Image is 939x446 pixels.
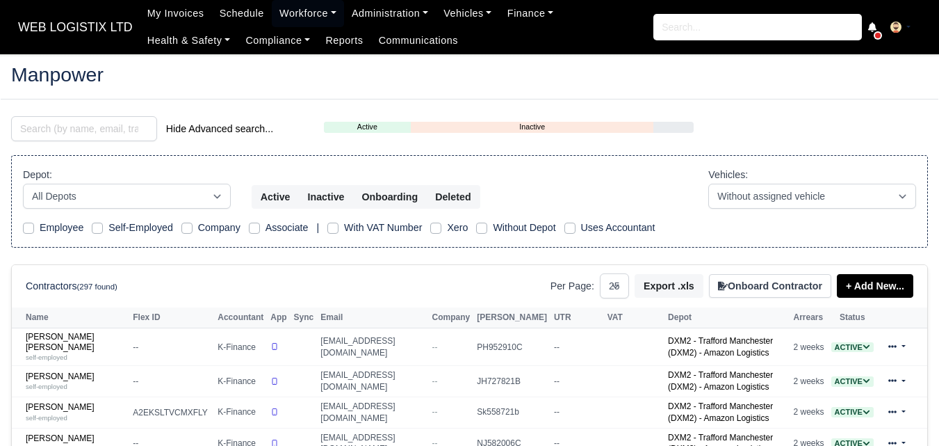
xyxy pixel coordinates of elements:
[371,27,466,54] a: Communications
[581,220,655,236] label: Uses Accountant
[238,27,318,54] a: Compliance
[653,14,862,40] input: Search...
[344,220,422,236] label: With VAT Number
[40,220,83,236] label: Employee
[77,282,117,291] small: (297 found)
[11,116,157,141] input: Search (by name, email, transporter id) ...
[432,407,438,417] span: --
[709,274,831,298] button: Onboard Contractor
[473,308,550,328] th: [PERSON_NAME]
[26,383,67,390] small: self-employed
[837,274,913,298] a: + Add New...
[317,328,428,366] td: [EMAIL_ADDRESS][DOMAIN_NAME]
[432,376,438,386] span: --
[828,308,877,328] th: Status
[26,414,67,422] small: self-employed
[252,185,300,209] button: Active
[668,370,773,392] a: DXM2 - Trafford Manchester (DXM2) - Amazon Logistics
[108,220,173,236] label: Self-Employed
[198,220,240,236] label: Company
[11,14,140,41] a: WEB LOGISTIX LTD
[708,167,748,183] label: Vehicles:
[267,308,290,328] th: App
[298,185,353,209] button: Inactive
[317,308,428,328] th: Email
[604,308,664,328] th: VAT
[473,328,550,366] td: PH952910C
[214,308,267,328] th: Accountant
[26,332,126,362] a: [PERSON_NAME] [PERSON_NAME] self-employed
[426,185,480,209] button: Deleted
[831,376,874,387] span: Active
[214,366,267,397] td: K-Finance
[550,328,604,366] td: --
[790,366,828,397] td: 2 weeks
[129,366,214,397] td: --
[129,328,214,366] td: --
[473,366,550,397] td: JH727821B
[550,278,594,294] label: Per Page:
[668,336,773,358] a: DXM2 - Trafford Manchester (DXM2) - Amazon Logistics
[26,280,117,292] h6: Contractors
[664,308,790,328] th: Depot
[316,222,319,233] span: |
[790,397,828,429] td: 2 weeks
[318,27,370,54] a: Reports
[291,308,318,328] th: Sync
[831,274,913,298] div: + Add New...
[550,308,604,328] th: UTR
[317,366,428,397] td: [EMAIL_ADDRESS][DOMAIN_NAME]
[140,27,238,54] a: Health & Safety
[550,366,604,397] td: --
[11,13,140,41] span: WEB LOGISTIX LTD
[26,372,126,392] a: [PERSON_NAME] self-employed
[11,65,928,84] h2: Manpower
[831,376,874,386] a: Active
[12,308,129,328] th: Name
[129,308,214,328] th: Flex ID
[129,397,214,429] td: A2EKSLTVCMXFLY
[429,308,474,328] th: Company
[831,342,874,353] span: Active
[26,353,67,361] small: self-employed
[214,397,267,429] td: K-Finance
[831,342,874,352] a: Active
[1,54,938,99] div: Manpower
[26,402,126,422] a: [PERSON_NAME] self-employed
[635,274,703,298] button: Export .xls
[432,342,438,352] span: --
[790,328,828,366] td: 2 weeks
[493,220,555,236] label: Without Depot
[157,117,282,141] button: Hide Advanced search...
[411,121,653,133] a: Inactive
[790,308,828,328] th: Arrears
[214,328,267,366] td: K-Finance
[353,185,427,209] button: Onboarding
[317,397,428,429] td: [EMAIL_ADDRESS][DOMAIN_NAME]
[668,401,773,423] a: DXM2 - Trafford Manchester (DXM2) - Amazon Logistics
[23,167,52,183] label: Depot:
[324,121,411,133] a: Active
[447,220,468,236] label: Xero
[266,220,309,236] label: Associate
[831,407,874,417] a: Active
[473,397,550,429] td: Sk558721b
[550,397,604,429] td: --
